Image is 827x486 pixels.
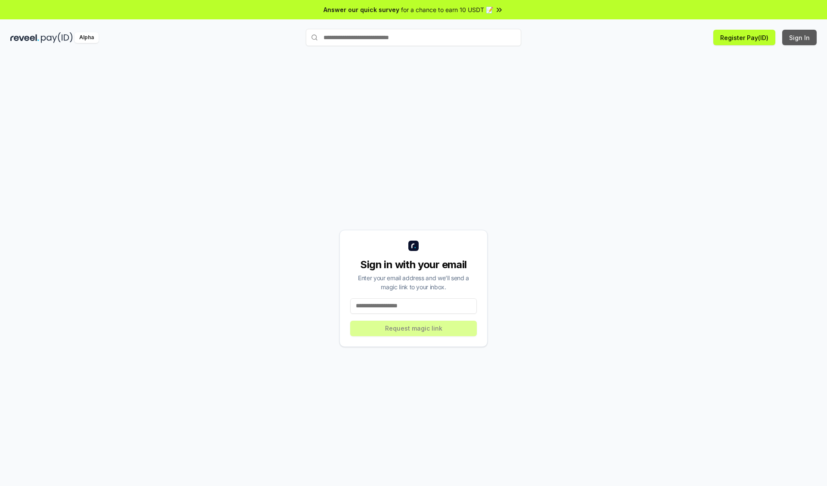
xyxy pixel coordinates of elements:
[41,32,73,43] img: pay_id
[782,30,817,45] button: Sign In
[408,241,419,251] img: logo_small
[350,258,477,272] div: Sign in with your email
[75,32,99,43] div: Alpha
[713,30,775,45] button: Register Pay(ID)
[350,273,477,291] div: Enter your email address and we’ll send a magic link to your inbox.
[323,5,399,14] span: Answer our quick survey
[401,5,493,14] span: for a chance to earn 10 USDT 📝
[10,32,39,43] img: reveel_dark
